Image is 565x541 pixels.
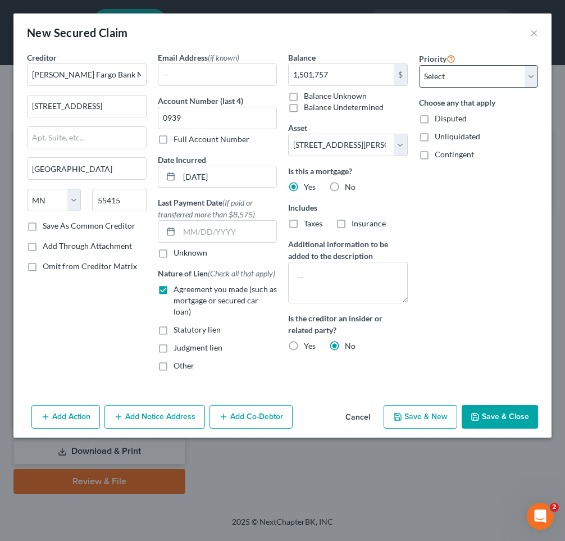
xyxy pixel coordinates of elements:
[550,503,559,512] span: 2
[43,240,132,252] label: Add Through Attachment
[158,64,277,85] input: --
[419,97,539,108] label: Choose any that apply
[530,26,538,39] button: ×
[304,102,384,113] label: Balance Undetermined
[27,25,128,40] div: New Secured Claim
[288,202,408,213] label: Includes
[158,154,206,166] label: Date Incurred
[31,405,100,429] button: Add Action
[158,52,239,63] label: Email Address
[336,406,379,429] button: Cancel
[288,123,307,133] span: Asset
[28,96,146,117] input: Enter address...
[345,341,356,351] span: No
[288,165,408,177] label: Is this a mortgage?
[345,182,356,192] span: No
[304,219,322,228] span: Taxes
[209,405,293,429] button: Add Co-Debtor
[435,113,467,123] span: Disputed
[158,267,275,279] label: Nature of Lien
[288,312,408,336] label: Is the creditor an insider or related party?
[304,341,316,351] span: Yes
[174,284,277,316] span: Agreement you made (such as mortgage or secured car loan)
[462,405,538,429] button: Save & Close
[27,53,57,62] span: Creditor
[435,131,480,141] span: Unliquidated
[208,269,275,278] span: (Check all that apply)
[174,247,207,258] label: Unknown
[419,52,455,65] label: Priority
[527,503,554,530] iframe: Intercom live chat
[174,134,249,145] label: Full Account Number
[92,189,146,211] input: Enter zip...
[288,52,316,63] label: Balance
[394,64,407,85] div: $
[174,325,221,334] span: Statutory lien
[208,53,239,62] span: (if known)
[352,219,386,228] span: Insurance
[158,95,243,107] label: Account Number (last 4)
[174,361,194,370] span: Other
[174,343,222,352] span: Judgment lien
[28,158,146,179] input: Enter city...
[435,149,474,159] span: Contingent
[179,221,277,242] input: MM/DD/YYYY
[43,261,137,271] span: Omit from Creditor Matrix
[288,238,408,262] label: Additional information to be added to the description
[158,107,277,129] input: XXXX
[179,166,277,188] input: MM/DD/YYYY
[28,127,146,148] input: Apt, Suite, etc...
[289,64,394,85] input: 0.00
[158,197,277,220] label: Last Payment Date
[304,90,367,102] label: Balance Unknown
[43,220,135,231] label: Save As Common Creditor
[104,405,205,429] button: Add Notice Address
[384,405,457,429] button: Save & New
[304,182,316,192] span: Yes
[27,63,147,86] input: Search creditor by name...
